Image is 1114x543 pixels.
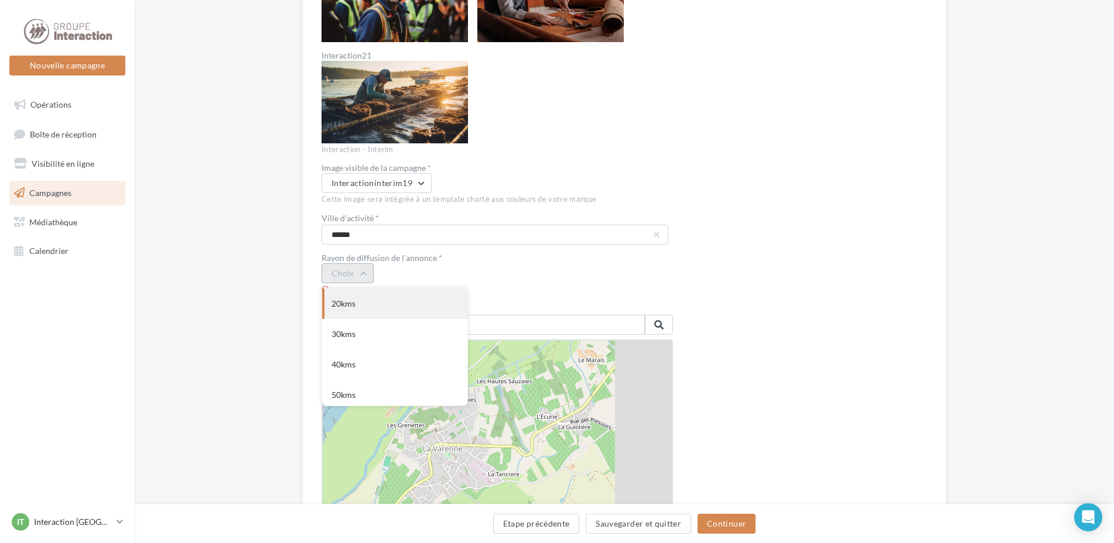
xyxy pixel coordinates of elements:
[493,514,580,534] button: Etape précédente
[322,304,673,312] label: Géolocalisation *
[698,514,756,534] button: Continuer
[322,284,673,295] div: Champ en erreur
[322,164,673,172] div: Image visible de la campagne *
[586,514,691,534] button: Sauvegarder et quitter
[322,254,673,262] div: Rayon de diffusion de l'annonce *
[34,516,112,528] p: Interaction [GEOGRAPHIC_DATA]
[322,145,673,155] div: Interaction - Interim
[322,61,468,143] img: Interaction21
[30,129,97,139] span: Boîte de réception
[322,173,432,193] button: Interactioninterim19
[322,214,664,222] label: Ville d'activité *
[322,288,467,319] div: 20kms
[7,152,128,176] a: Visibilité en ligne
[322,51,468,60] label: Interaction21
[29,216,77,226] span: Médiathèque
[322,263,374,283] button: Choix
[30,99,71,109] span: Opérations
[7,239,128,263] a: Calendrier
[1074,503,1102,531] div: Open Intercom Messenger
[322,319,467,349] div: 30kms
[7,122,128,147] a: Boîte de réception
[9,511,125,533] a: IT Interaction [GEOGRAPHIC_DATA]
[7,92,128,117] a: Opérations
[29,188,71,198] span: Campagnes
[32,159,94,169] span: Visibilité en ligne
[322,349,467,380] div: 40kms
[7,210,128,235] a: Médiathèque
[9,56,125,75] button: Nouvelle campagne
[322,194,673,205] div: Cette image sera intégrée à un template charté aux couleurs de votre marque
[17,516,24,528] span: IT
[322,380,467,410] div: 50kms
[7,181,128,205] a: Campagnes
[29,246,69,256] span: Calendrier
